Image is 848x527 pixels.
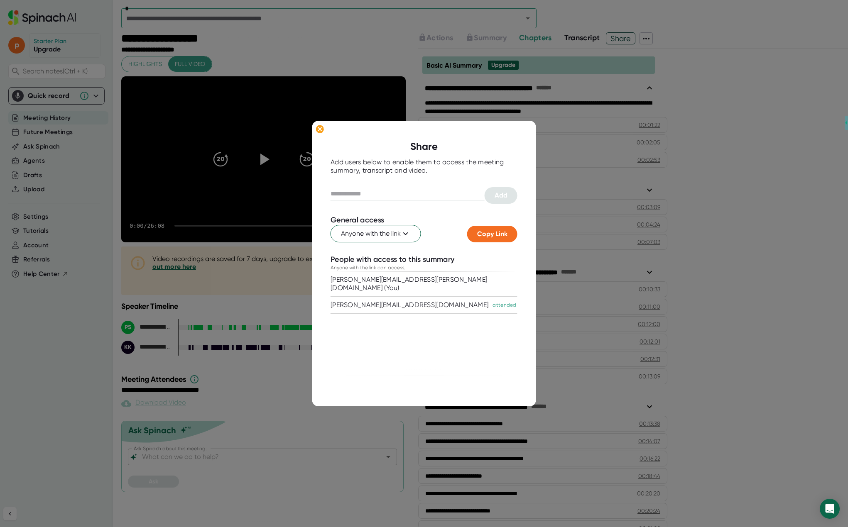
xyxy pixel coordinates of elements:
div: Add users below to enable them to access the meeting summary, transcript and video. [331,159,517,175]
span: Add [495,192,507,200]
div: Anyone with the link can access. [331,264,405,272]
b: Share [410,141,438,153]
button: Anyone with the link [331,225,421,242]
div: General access [331,216,384,225]
span: Copy Link [477,230,507,238]
div: [PERSON_NAME][EMAIL_ADDRESS][DOMAIN_NAME] [331,301,488,310]
div: Open Intercom Messenger [820,499,840,519]
button: Copy Link [467,226,517,242]
div: [PERSON_NAME][EMAIL_ADDRESS][PERSON_NAME][DOMAIN_NAME] (You) [331,276,513,293]
div: attended [493,302,516,309]
button: Add [485,188,517,204]
div: People with access to this summary [331,255,454,264]
span: Anyone with the link [341,229,411,239]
